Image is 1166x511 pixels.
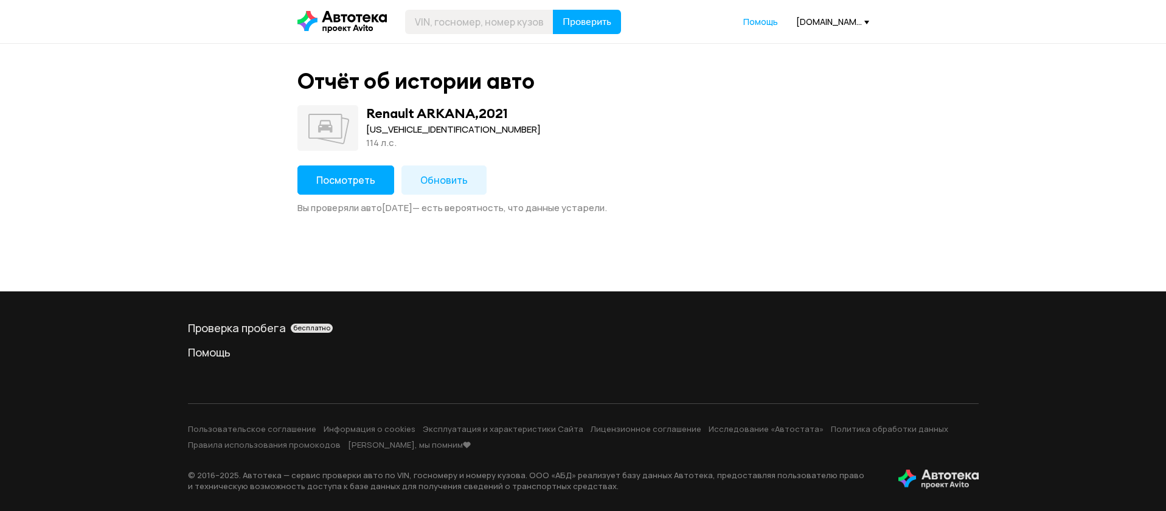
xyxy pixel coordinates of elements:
[297,202,869,214] div: Вы проверяли авто [DATE] — есть вероятность, что данные устарели.
[796,16,869,27] div: [DOMAIN_NAME][EMAIL_ADDRESS][DOMAIN_NAME]
[831,423,948,434] a: Политика обработки данных
[366,105,508,121] div: Renault ARKANA , 2021
[297,68,535,94] div: Отчёт об истории авто
[553,10,621,34] button: Проверить
[401,165,487,195] button: Обновить
[743,16,778,28] a: Помощь
[297,165,394,195] button: Посмотреть
[898,470,979,489] img: tWS6KzJlK1XUpy65r7uaHVIs4JI6Dha8Nraz9T2hA03BhoCc4MtbvZCxBLwJIh+mQSIAkLBJpqMoKVdP8sONaFJLCz6I0+pu7...
[188,470,879,492] p: © 2016– 2025 . Автотека — сервис проверки авто по VIN, госномеру и номеру кузова. ООО «АБД» реали...
[743,16,778,27] span: Помощь
[188,345,979,360] a: Помощь
[423,423,583,434] a: Эксплуатация и характеристики Сайта
[366,136,541,150] div: 114 л.c.
[293,324,330,332] span: бесплатно
[188,321,979,335] a: Проверка пробегабесплатно
[324,423,415,434] a: Информация о cookies
[563,17,611,27] span: Проверить
[591,423,701,434] a: Лицензионное соглашение
[405,10,554,34] input: VIN, госномер, номер кузова
[709,423,824,434] a: Исследование «Автостата»
[188,423,316,434] a: Пользовательское соглашение
[366,123,541,136] div: [US_VEHICLE_IDENTIFICATION_NUMBER]
[188,321,979,335] div: Проверка пробега
[348,439,471,450] a: [PERSON_NAME], мы помним
[188,439,341,450] a: Правила использования промокодов
[420,173,468,187] span: Обновить
[316,173,375,187] span: Посмотреть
